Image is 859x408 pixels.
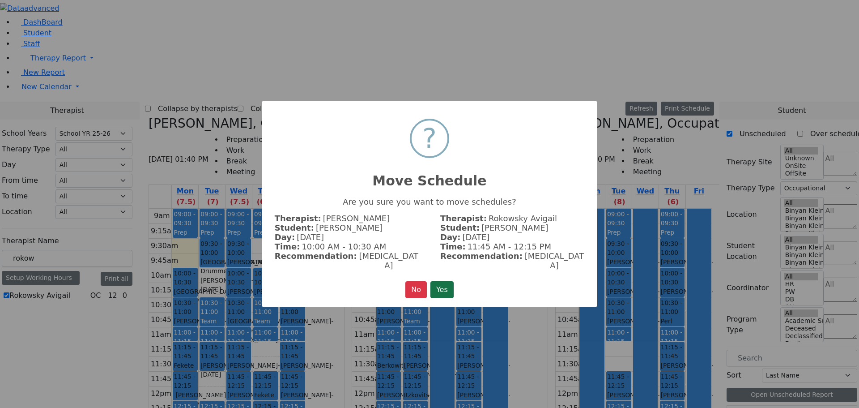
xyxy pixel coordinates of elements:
[275,232,295,242] strong: Day:
[275,197,584,206] p: Are you sure you want to move schedules?
[440,251,523,270] strong: Recommendation:
[275,242,300,251] strong: Time:
[262,162,597,189] h2: Move Schedule
[316,223,383,232] span: [PERSON_NAME]
[440,223,480,232] strong: Student:
[440,214,487,223] strong: Therapist:
[430,281,454,298] button: Yes
[440,242,466,251] strong: Time:
[359,251,419,270] span: [MEDICAL_DATA]
[468,242,551,251] span: 11:45 AM - 12:15 PM
[524,251,584,270] span: [MEDICAL_DATA]
[323,214,390,223] span: [PERSON_NAME]
[481,223,549,232] span: [PERSON_NAME]
[422,120,437,156] div: ?
[302,242,386,251] span: 10:00 AM - 10:30 AM
[275,251,357,270] strong: Recommendation:
[462,232,489,242] span: [DATE]
[489,214,557,223] span: Rokowsky Avigail
[405,281,427,298] button: No
[275,223,314,232] strong: Student:
[440,232,460,242] strong: Day:
[275,214,321,223] strong: Therapist:
[297,232,324,242] span: [DATE]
